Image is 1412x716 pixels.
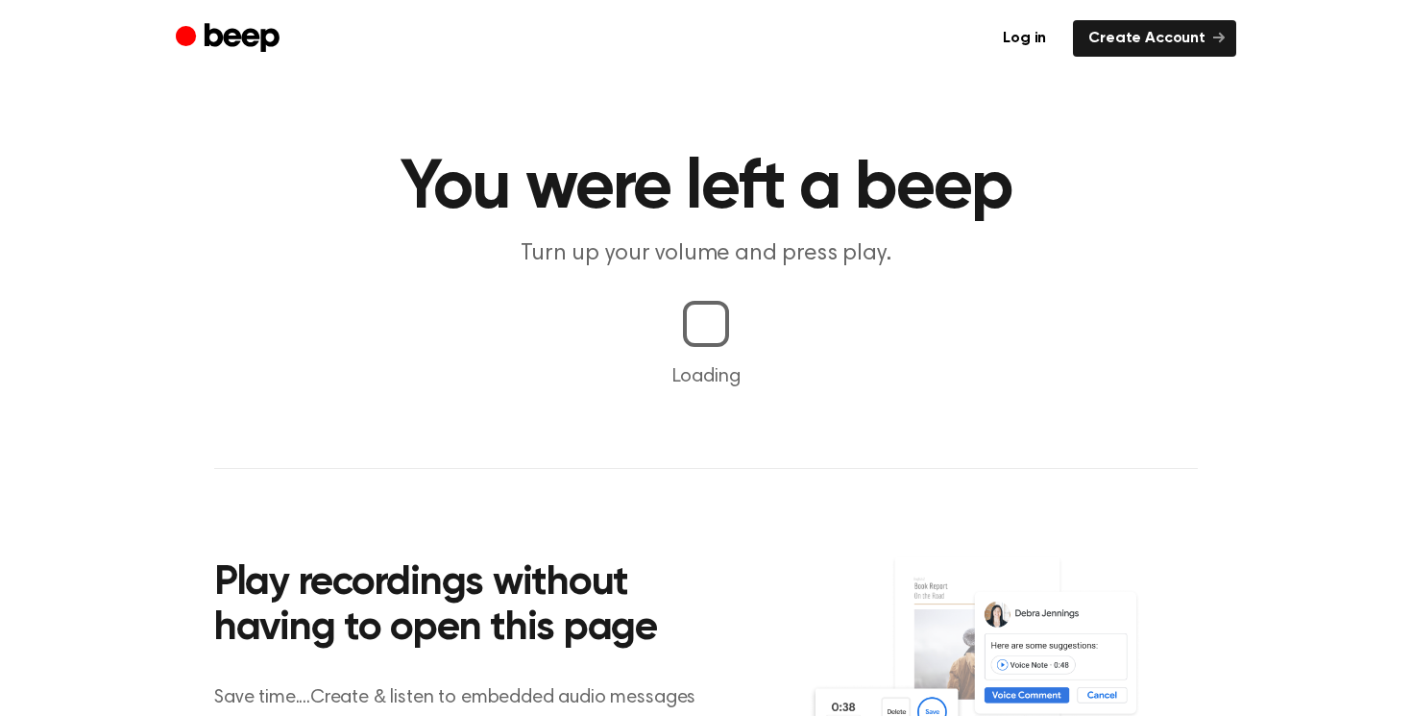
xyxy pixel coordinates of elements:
[23,362,1389,391] p: Loading
[214,561,732,653] h2: Play recordings without having to open this page
[987,20,1061,57] a: Log in
[337,238,1075,270] p: Turn up your volume and press play.
[214,154,1198,223] h1: You were left a beep
[1073,20,1236,57] a: Create Account
[176,20,284,58] a: Beep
